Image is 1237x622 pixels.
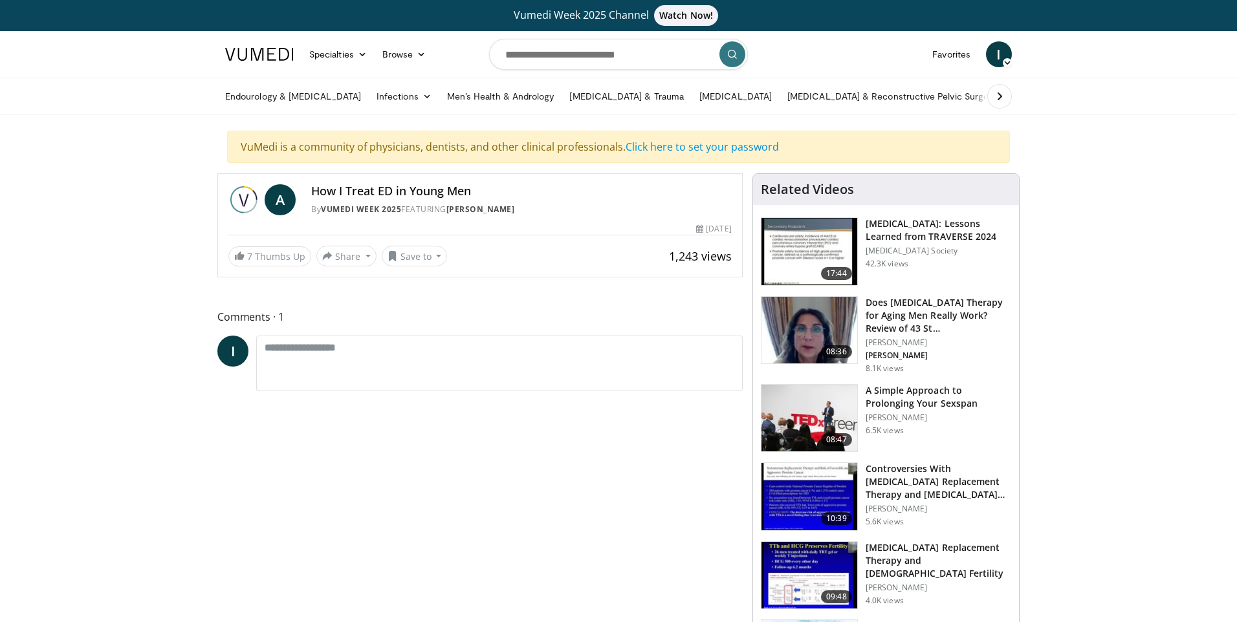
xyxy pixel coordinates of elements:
[265,184,296,215] a: A
[866,413,1011,423] p: [PERSON_NAME]
[821,345,852,358] span: 08:36
[780,83,1004,109] a: [MEDICAL_DATA] & Reconstructive Pelvic Surgery
[669,248,732,264] span: 1,243 views
[761,462,1011,531] a: 10:39 Controversies With [MEDICAL_DATA] Replacement Therapy and [MEDICAL_DATA] Can… [PERSON_NAME]...
[227,131,1010,163] div: VuMedi is a community of physicians, dentists, and other clinical professionals.
[866,217,1011,243] h3: [MEDICAL_DATA]: Lessons Learned from TRAVERSE 2024
[925,41,978,67] a: Favorites
[439,83,562,109] a: Men’s Health & Andrology
[301,41,375,67] a: Specialties
[761,542,857,609] img: 58e29ddd-d015-4cd9-bf96-f28e303b730c.150x105_q85_crop-smart_upscale.jpg
[369,83,439,109] a: Infections
[761,182,854,197] h4: Related Videos
[866,583,1011,593] p: [PERSON_NAME]
[761,463,857,530] img: 418933e4-fe1c-4c2e-be56-3ce3ec8efa3b.150x105_q85_crop-smart_upscale.jpg
[761,218,857,285] img: 1317c62a-2f0d-4360-bee0-b1bff80fed3c.150x105_q85_crop-smart_upscale.jpg
[562,83,692,109] a: [MEDICAL_DATA] & Trauma
[626,140,779,154] a: Click here to set your password
[761,541,1011,610] a: 09:48 [MEDICAL_DATA] Replacement Therapy and [DEMOGRAPHIC_DATA] Fertility [PERSON_NAME] 4.0K views
[866,296,1011,335] h3: Does [MEDICAL_DATA] Therapy for Aging Men Really Work? Review of 43 St…
[866,541,1011,580] h3: [MEDICAL_DATA] Replacement Therapy and [DEMOGRAPHIC_DATA] Fertility
[321,204,401,215] a: Vumedi Week 2025
[866,595,904,606] p: 4.0K views
[382,246,448,266] button: Save to
[761,384,1011,453] a: 08:47 A Simple Approach to Prolonging Your Sexspan [PERSON_NAME] 6.5K views
[866,504,1011,514] p: [PERSON_NAME]
[228,184,259,215] img: Vumedi Week 2025
[227,5,1010,26] a: Vumedi Week 2025 ChannelWatch Now!
[761,385,857,452] img: c4bd4661-e278-4c34-863c-57c104f39734.150x105_q85_crop-smart_upscale.jpg
[217,336,248,367] a: I
[866,338,1011,348] p: [PERSON_NAME]
[692,83,780,109] a: [MEDICAL_DATA]
[821,267,852,280] span: 17:44
[316,246,377,266] button: Share
[217,308,743,325] span: Comments 1
[761,296,1011,374] a: 08:36 Does [MEDICAL_DATA] Therapy for Aging Men Really Work? Review of 43 St… [PERSON_NAME] [PERS...
[866,384,1011,410] h3: A Simple Approach to Prolonging Your Sexspan
[866,425,904,436] p: 6.5K views
[761,217,1011,286] a: 17:44 [MEDICAL_DATA]: Lessons Learned from TRAVERSE 2024 [MEDICAL_DATA] Society 42.3K views
[375,41,434,67] a: Browse
[866,462,1011,501] h3: Controversies With [MEDICAL_DATA] Replacement Therapy and [MEDICAL_DATA] Can…
[821,512,852,525] span: 10:39
[866,363,904,374] p: 8.1K views
[866,259,908,269] p: 42.3K views
[696,223,731,235] div: [DATE]
[821,590,852,603] span: 09:48
[311,184,732,198] h4: How I Treat ED in Young Men
[866,517,904,527] p: 5.6K views
[489,39,748,70] input: Search topics, interventions
[821,433,852,446] span: 08:47
[446,204,515,215] a: [PERSON_NAME]
[228,246,311,266] a: 7 Thumbs Up
[761,297,857,364] img: 4d4bce34-7cbb-4531-8d0c-5308a71d9d6c.150x105_q85_crop-smart_upscale.jpg
[654,5,718,26] span: Watch Now!
[866,246,1011,256] p: [MEDICAL_DATA] Society
[225,48,294,61] img: VuMedi Logo
[247,250,252,263] span: 7
[986,41,1012,67] a: I
[866,350,1011,361] p: [PERSON_NAME]
[311,204,732,215] div: By FEATURING
[217,83,369,109] a: Endourology & [MEDICAL_DATA]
